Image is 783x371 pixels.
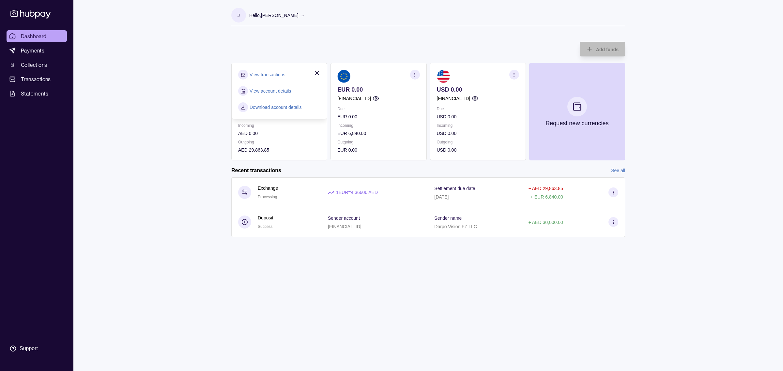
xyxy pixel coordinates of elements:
[7,59,67,71] a: Collections
[434,186,475,191] p: Settlement due date
[437,105,519,112] p: Due
[21,61,47,69] span: Collections
[580,42,625,56] button: Add funds
[337,139,420,146] p: Outgoing
[238,139,320,146] p: Outgoing
[596,47,619,52] span: Add funds
[21,47,44,54] span: Payments
[337,130,420,137] p: EUR 6,840.00
[258,185,278,192] p: Exchange
[337,86,420,93] p: EUR 0.00
[337,146,420,154] p: EUR 0.00
[434,194,449,200] p: [DATE]
[238,146,320,154] p: AED 29,863.85
[258,214,273,221] p: Deposit
[337,95,371,102] p: [FINANCIAL_ID]
[258,224,272,229] span: Success
[249,12,299,19] p: Hello, [PERSON_NAME]
[437,130,519,137] p: USD 0.00
[528,220,563,225] p: + AED 30,000.00
[238,12,240,19] p: J
[231,167,281,174] h2: Recent transactions
[20,345,38,352] div: Support
[7,73,67,85] a: Transactions
[238,130,320,137] p: AED 0.00
[530,194,563,200] p: + EUR 6,840.00
[258,195,277,199] span: Processing
[337,113,420,120] p: EUR 0.00
[437,86,519,93] p: USD 0.00
[437,122,519,129] p: Incoming
[545,120,608,127] p: Request new currencies
[611,167,625,174] a: See all
[250,87,291,95] a: View account details
[21,90,48,97] span: Statements
[434,215,462,221] p: Sender name
[21,32,47,40] span: Dashboard
[250,71,285,78] a: View transactions
[437,139,519,146] p: Outgoing
[7,88,67,99] a: Statements
[529,63,625,160] button: Request new currencies
[336,189,378,196] p: 1 EUR = 4.36606 AED
[337,105,420,112] p: Due
[437,113,519,120] p: USD 0.00
[437,70,450,83] img: us
[21,75,51,83] span: Transactions
[434,224,477,229] p: Darpo Vision FZ LLC
[7,342,67,355] a: Support
[250,104,302,111] a: Download account details
[328,215,360,221] p: Sender account
[328,224,361,229] p: [FINANCIAL_ID]
[7,30,67,42] a: Dashboard
[437,95,470,102] p: [FINANCIAL_ID]
[337,70,350,83] img: eu
[337,122,420,129] p: Incoming
[7,45,67,56] a: Payments
[437,146,519,154] p: USD 0.00
[238,122,320,129] p: Incoming
[528,186,563,191] p: − AED 29,863.85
